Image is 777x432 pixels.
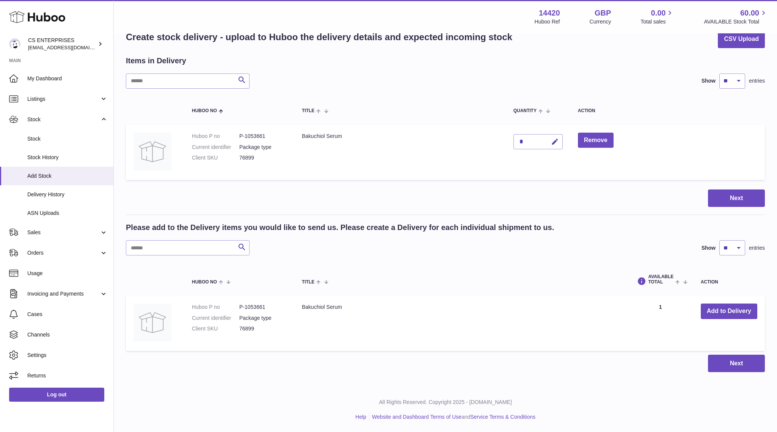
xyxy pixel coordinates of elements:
[239,133,287,140] dd: P-1053661
[595,8,611,18] strong: GBP
[27,331,108,338] span: Channels
[628,296,693,351] td: 1
[470,414,535,420] a: Service Terms & Conditions
[27,372,108,379] span: Returns
[27,311,108,318] span: Cases
[701,304,757,319] button: Add to Delivery
[513,108,537,113] span: Quantity
[126,56,186,66] h2: Items in Delivery
[27,229,100,236] span: Sales
[27,172,108,180] span: Add Stock
[239,304,287,311] dd: P-1053661
[578,133,614,148] button: Remove
[27,249,100,257] span: Orders
[192,144,239,151] dt: Current identifier
[704,18,768,25] span: AVAILABLE Stock Total
[27,191,108,198] span: Delivery History
[702,77,716,85] label: Show
[302,108,314,113] span: Title
[192,108,217,113] span: Huboo no
[192,133,239,140] dt: Huboo P no
[749,244,765,252] span: entries
[718,30,765,48] button: CSV Upload
[28,44,111,50] span: [EMAIL_ADDRESS][DOMAIN_NAME]
[27,95,100,103] span: Listings
[648,274,673,284] span: AVAILABLE Total
[239,154,287,161] dd: 76899
[651,8,666,18] span: 0.00
[133,304,171,341] img: Bakuchiol Serum
[192,280,217,285] span: Huboo no
[640,18,674,25] span: Total sales
[27,290,100,297] span: Invoicing and Payments
[590,18,611,25] div: Currency
[27,352,108,359] span: Settings
[27,135,108,142] span: Stock
[9,388,104,401] a: Log out
[578,108,757,113] div: Action
[126,31,512,43] h1: Create stock delivery - upload to Huboo the delivery details and expected incoming stock
[535,18,560,25] div: Huboo Ref
[120,399,771,406] p: All Rights Reserved. Copyright 2025 - [DOMAIN_NAME]
[133,133,171,171] img: Bakuchiol Serum
[701,280,757,285] div: Action
[539,8,560,18] strong: 14420
[369,413,535,421] li: and
[239,325,287,332] dd: 76899
[749,77,765,85] span: entries
[192,315,239,322] dt: Current identifier
[239,144,287,151] dd: Package type
[640,8,674,25] a: 0.00 Total sales
[294,125,506,180] td: Bakuchiol Serum
[27,270,108,277] span: Usage
[740,8,759,18] span: 60.00
[192,154,239,161] dt: Client SKU
[355,414,366,420] a: Help
[9,38,20,50] img: csenterprisesholding@gmail.com
[708,355,765,373] button: Next
[28,37,96,51] div: CS ENTERPRISES
[192,325,239,332] dt: Client SKU
[126,222,554,233] h2: Please add to the Delivery items you would like to send us. Please create a Delivery for each ind...
[239,315,287,322] dd: Package type
[294,296,628,351] td: Bakuchiol Serum
[27,210,108,217] span: ASN Uploads
[704,8,768,25] a: 60.00 AVAILABLE Stock Total
[372,414,461,420] a: Website and Dashboard Terms of Use
[27,116,100,123] span: Stock
[702,244,716,252] label: Show
[27,154,108,161] span: Stock History
[708,189,765,207] button: Next
[192,304,239,311] dt: Huboo P no
[302,280,314,285] span: Title
[27,75,108,82] span: My Dashboard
